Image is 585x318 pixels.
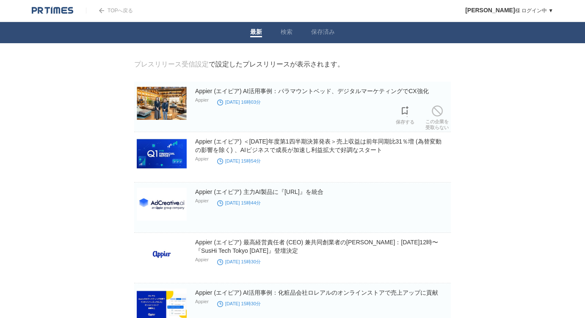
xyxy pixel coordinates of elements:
img: Appier (エイピア) ＜2025年度第1四半期決算発表＞売上収益は前年同期比31％増 (為替変動の影響を除く) 、AIビジネスで成長が加速し利益拡大で好調なスタート [137,137,187,170]
a: Appier (エイピア) AI活用事例：パラマウントベッド、デジタルマーケティングでCX強化 [195,88,428,94]
a: 保存する [396,104,414,125]
a: Appier (エイピア) 最高経営責任者 (CEO) 兼共同創業者の[PERSON_NAME]：[DATE]12時〜『SusHi Tech Tokyo [DATE]』登壇決定 [195,239,438,254]
p: Appier [195,198,209,203]
img: Appier (エイピア) 主力AI製品に『AdCreative.ai』を統合 [137,188,187,221]
a: Appier (エイピア) AI活用事例：化粧品会社ロレアルのオンラインストアで売上アップに貢献 [195,289,438,296]
a: Appier (エイピア) ＜[DATE]年度第1四半期決算発表＞売上収益は前年同期比31％増 (為替変動の影響を除く) 、AIビジネスで成長が加速し利益拡大で好調なスタート [195,138,442,153]
img: Appier (エイピア) AI活用事例：パラマウントベッド、デジタルマーケティングでCX強化 [137,87,187,120]
a: TOPへ戻る [86,8,133,14]
a: 最新 [250,28,262,37]
time: [DATE] 15時44分 [217,200,261,205]
time: [DATE] 16時03分 [217,100,261,105]
p: Appier [195,97,209,102]
time: [DATE] 15時30分 [217,259,261,264]
img: logo.png [32,6,73,15]
p: Appier [195,257,209,262]
img: Appier (エイピア) 最高経営責任者 (CEO) 兼共同創業者のチハン・ユー：2025年5月9日(金)12時〜『SusHi Tech Tokyo 2025』登壇決定 [137,238,187,271]
time: [DATE] 15時30分 [217,301,261,306]
p: Appier [195,299,209,304]
p: Appier [195,156,209,161]
a: 検索 [281,28,292,37]
img: arrow.png [99,8,104,13]
a: プレスリリース受信設定 [134,61,209,68]
span: [PERSON_NAME] [465,7,515,14]
a: [PERSON_NAME]様 ログイン中 ▼ [465,8,553,14]
time: [DATE] 15時54分 [217,158,261,163]
a: Appier (エイピア) 主力AI製品に『[URL]』を統合 [195,188,323,195]
a: この企業を受取らない [425,103,449,130]
div: で設定したプレスリリースが表示されます。 [134,60,344,69]
a: 保存済み [311,28,335,37]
